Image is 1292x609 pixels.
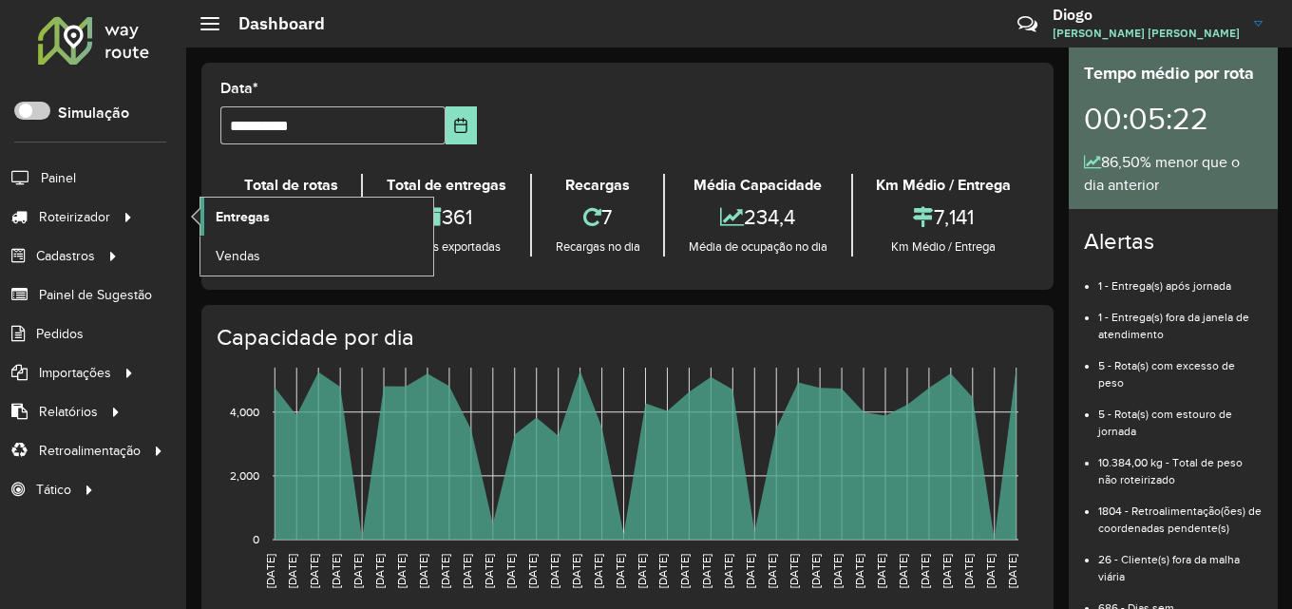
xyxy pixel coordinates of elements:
text: [DATE] [526,554,539,588]
text: [DATE] [700,554,712,588]
li: 10.384,00 kg - Total de peso não roteirizado [1098,440,1263,488]
div: Média Capacidade [670,174,845,197]
div: Km Médio / Entrega [858,174,1030,197]
div: Total de rotas [225,174,356,197]
text: [DATE] [962,554,975,588]
text: [DATE] [875,554,887,588]
h4: Alertas [1084,228,1263,256]
span: Pedidos [36,324,84,344]
span: Roteirizador [39,207,110,227]
div: Média de ocupação no dia [670,238,845,257]
span: Painel de Sugestão [39,285,152,305]
text: [DATE] [809,554,822,588]
text: [DATE] [722,554,734,588]
label: Simulação [58,102,129,124]
text: [DATE] [788,554,800,588]
div: 361 [368,197,524,238]
text: [DATE] [504,554,517,588]
div: Críticas? Dúvidas? Elogios? Sugestões? Entre em contato conosco! [790,6,989,57]
h2: Dashboard [219,13,325,34]
text: [DATE] [330,554,342,588]
div: Recargas no dia [537,238,658,257]
text: [DATE] [853,554,865,588]
li: 5 - Rota(s) com estouro de jornada [1098,391,1263,440]
text: [DATE] [373,554,386,588]
div: Km Médio / Entrega [858,238,1030,257]
text: [DATE] [592,554,604,588]
text: [DATE] [461,554,473,588]
text: [DATE] [636,554,648,588]
li: 5 - Rota(s) com excesso de peso [1098,343,1263,391]
span: Relatórios [39,402,98,422]
li: 26 - Cliente(s) fora da malha viária [1098,537,1263,585]
text: [DATE] [308,554,320,588]
span: Painel [41,168,76,188]
text: [DATE] [940,554,953,588]
text: [DATE] [831,554,844,588]
text: [DATE] [395,554,408,588]
div: Entregas exportadas [368,238,524,257]
div: 7,141 [858,197,1030,238]
span: [PERSON_NAME] [PERSON_NAME] [1053,25,1240,42]
text: [DATE] [417,554,429,588]
a: Entregas [200,198,433,236]
h4: Capacidade por dia [217,324,1035,352]
div: 00:05:22 [1084,86,1263,151]
text: 4,000 [230,406,259,418]
text: [DATE] [351,554,364,588]
text: [DATE] [483,554,495,588]
text: [DATE] [286,554,298,588]
text: 2,000 [230,469,259,482]
text: [DATE] [744,554,756,588]
div: Recargas [537,174,658,197]
text: [DATE] [548,554,560,588]
h3: Diogo [1053,6,1240,24]
text: [DATE] [570,554,582,588]
li: 1804 - Retroalimentação(ões) de coordenadas pendente(s) [1098,488,1263,537]
text: [DATE] [614,554,626,588]
text: 0 [253,533,259,545]
span: Retroalimentação [39,441,141,461]
button: Choose Date [446,106,477,144]
span: Entregas [216,207,270,227]
a: Vendas [200,237,433,275]
span: Tático [36,480,71,500]
text: [DATE] [1006,554,1018,588]
text: [DATE] [678,554,691,588]
text: [DATE] [984,554,997,588]
text: [DATE] [656,554,669,588]
span: Importações [39,363,111,383]
div: 86,50% menor que o dia anterior [1084,151,1263,197]
text: [DATE] [439,554,451,588]
div: 234,4 [670,197,845,238]
span: Cadastros [36,246,95,266]
label: Data [220,77,258,100]
text: [DATE] [264,554,276,588]
text: [DATE] [897,554,909,588]
div: Total de entregas [368,174,524,197]
a: Contato Rápido [1007,4,1048,45]
text: [DATE] [766,554,778,588]
text: [DATE] [919,554,931,588]
li: 1 - Entrega(s) fora da janela de atendimento [1098,295,1263,343]
div: 7 [537,197,658,238]
span: Vendas [216,246,260,266]
li: 1 - Entrega(s) após jornada [1098,263,1263,295]
div: Tempo médio por rota [1084,61,1263,86]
